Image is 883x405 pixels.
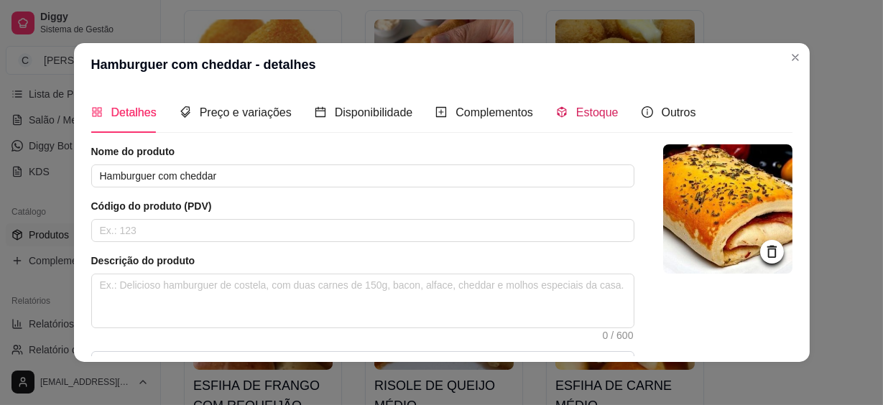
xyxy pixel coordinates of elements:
[335,106,413,118] span: Disponibilidade
[91,164,634,187] input: Ex.: Hamburguer de costela
[91,199,634,213] article: Código do produto (PDV)
[180,106,191,118] span: tags
[556,106,568,118] span: code-sandbox
[663,144,792,274] img: logo da loja
[200,106,292,118] span: Preço e variações
[91,144,634,159] article: Nome do produto
[91,106,103,118] span: appstore
[784,46,807,69] button: Close
[74,43,810,86] header: Hamburguer com cheddar - detalhes
[91,253,634,268] article: Descrição do produto
[91,219,634,242] input: Ex.: 123
[456,106,533,118] span: Complementos
[111,106,157,118] span: Detalhes
[315,106,326,118] span: calendar
[662,106,696,118] span: Outros
[642,106,653,118] span: info-circle
[435,106,447,118] span: plus-square
[576,106,619,118] span: Estoque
